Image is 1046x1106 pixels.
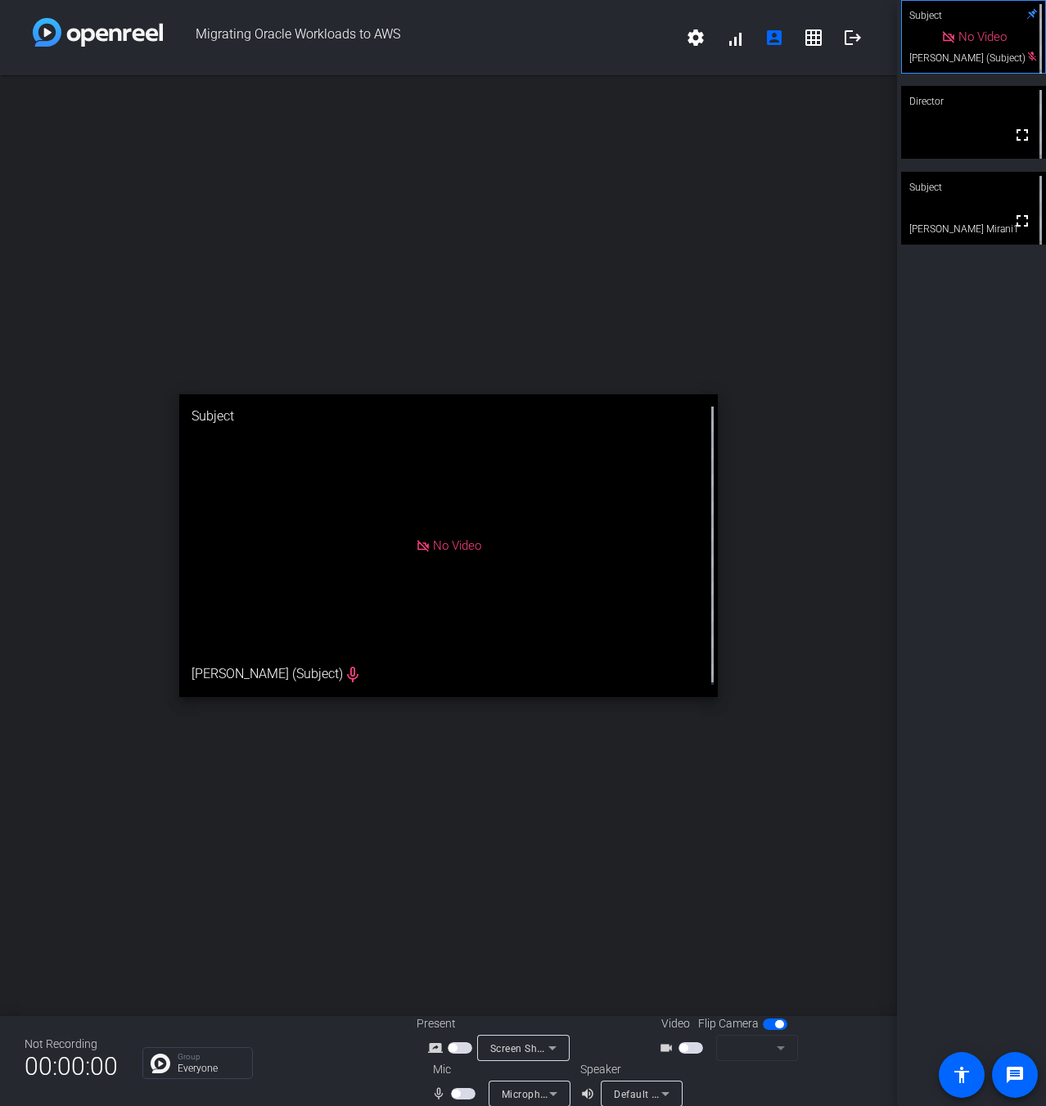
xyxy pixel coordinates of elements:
[151,1054,170,1073] img: Chat Icon
[490,1041,562,1054] span: Screen Sharing
[417,1015,580,1032] div: Present
[25,1036,118,1053] div: Not Recording
[614,1087,977,1100] span: Default - Headset Earphone (Plantronics Blackwire 5220 Series) (047f:c053)
[33,18,163,47] img: white-gradient.svg
[1012,125,1032,145] mat-icon: fullscreen
[502,1087,648,1100] span: Microphone (Realtek(R) Audio)
[433,538,481,553] span: No Video
[417,1061,580,1078] div: Mic
[958,29,1007,44] span: No Video
[163,18,676,57] span: Migrating Oracle Workloads to AWS
[179,394,718,438] div: Subject
[580,1061,679,1078] div: Speaker
[428,1038,448,1058] mat-icon: screen_share_outline
[1005,1065,1025,1085] mat-icon: message
[952,1065,972,1085] mat-icon: accessibility
[659,1038,679,1058] mat-icon: videocam_outline
[661,1015,690,1032] span: Video
[901,86,1046,117] div: Director
[25,1046,118,1086] span: 00:00:00
[686,28,706,47] mat-icon: settings
[843,28,863,47] mat-icon: logout
[1012,211,1032,231] mat-icon: fullscreen
[715,18,755,57] button: signal_cellular_alt
[804,28,823,47] mat-icon: grid_on
[580,1084,600,1104] mat-icon: volume_up
[431,1084,451,1104] mat-icon: mic_none
[698,1015,759,1032] span: Flip Camera
[178,1063,244,1073] p: Everyone
[764,28,784,47] mat-icon: account_box
[901,172,1046,203] div: Subject
[178,1053,244,1061] p: Group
